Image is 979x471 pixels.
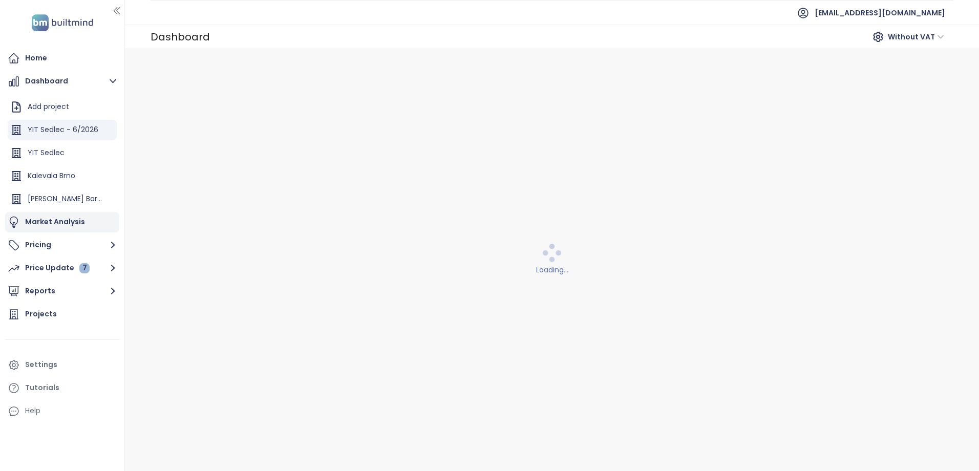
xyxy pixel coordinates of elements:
div: [PERSON_NAME] Barrandov IV [8,189,117,209]
div: [PERSON_NAME] Barrandov IV [28,192,104,205]
a: Settings [5,355,119,375]
a: Projects [5,304,119,325]
div: Kalevala Brno [28,169,75,182]
div: YIT Sedlec - 6/2026 [8,120,117,140]
div: Kalevala Brno [8,166,117,186]
a: Home [5,48,119,69]
img: logo [29,12,96,33]
span: [EMAIL_ADDRESS][DOMAIN_NAME] [815,1,945,25]
a: Tutorials [5,378,119,398]
div: YIT Sedlec [8,143,117,163]
div: Add project [8,97,117,117]
button: Price Update 7 [5,258,119,279]
div: Loading... [132,264,973,275]
div: Price Update [25,262,90,274]
a: Market Analysis [5,212,119,232]
div: Help [5,401,119,421]
div: 7 [79,263,90,273]
div: Dashboard [151,27,210,47]
div: Projects [25,308,57,320]
div: YIT Sedlec - 6/2026 [28,123,98,136]
button: Pricing [5,235,119,255]
div: YIT Sedlec [28,146,65,159]
div: Settings [25,358,57,371]
div: Tutorials [25,381,59,394]
div: Help [25,404,40,417]
div: Home [25,52,47,65]
button: Reports [5,281,119,302]
div: Add project [28,100,69,113]
div: Market Analysis [25,216,85,228]
span: Without VAT [888,29,944,45]
button: Dashboard [5,71,119,92]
